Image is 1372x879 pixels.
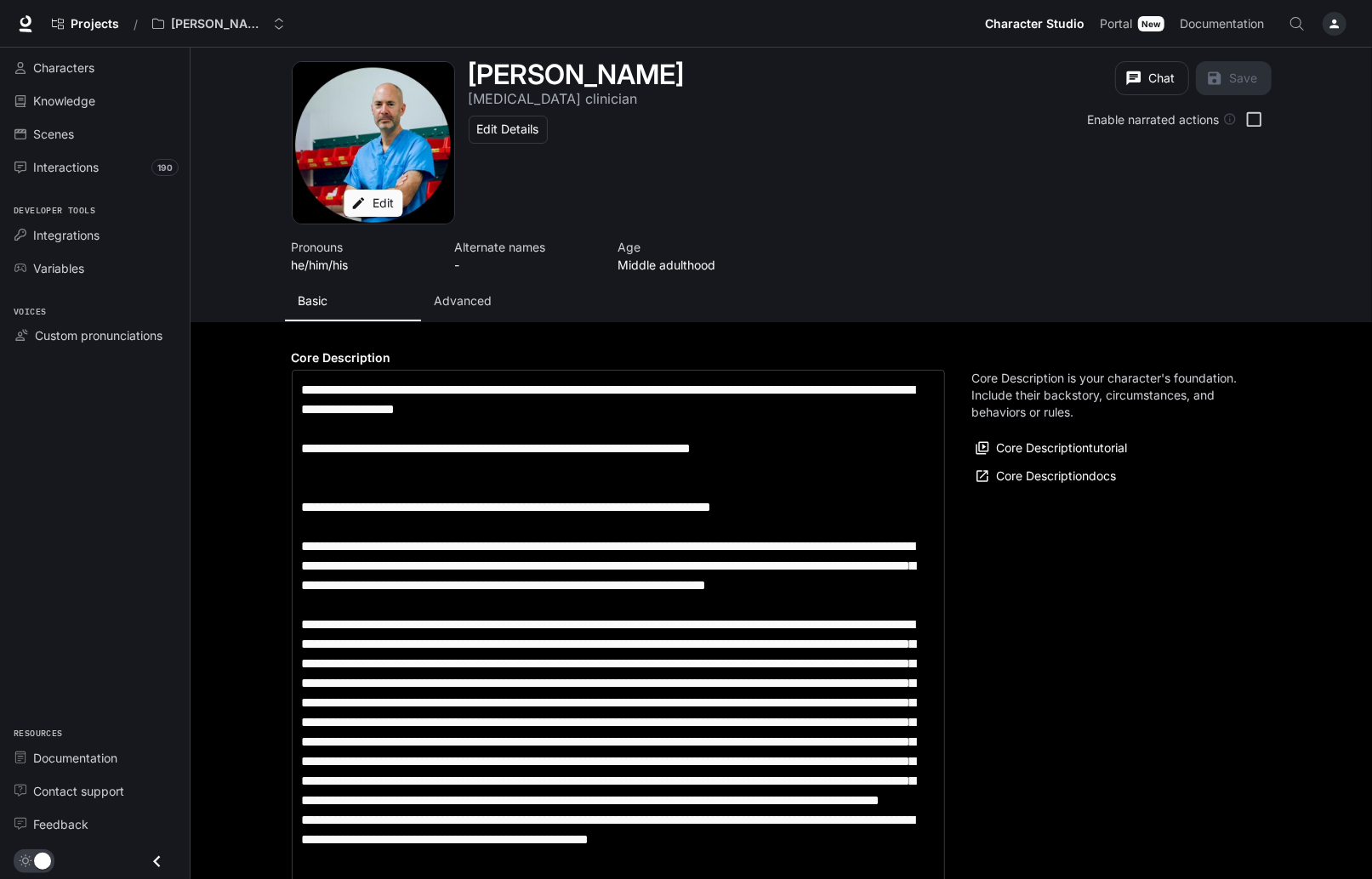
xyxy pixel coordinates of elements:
p: Core Description is your character's foundation. Include their backstory, circumstances, and beha... [972,370,1244,421]
a: Integrations [7,220,183,250]
a: Custom pronunciations [7,320,183,350]
button: Open character details dialog [469,61,685,88]
p: Age [618,238,761,256]
span: Projects [71,17,119,31]
button: Open character details dialog [292,238,435,274]
button: Open character avatar dialog [293,62,454,224]
a: Character Studio [978,7,1091,41]
span: Character Studio [985,14,1085,35]
div: Avatar image [293,62,454,224]
button: Open character details dialog [618,238,761,274]
a: Characters [7,53,183,82]
span: Scenes [33,125,74,143]
button: Open workspace menu [145,7,293,41]
a: Feedback [7,809,183,839]
a: Variables [7,253,183,283]
p: [PERSON_NAME] Avatar [171,17,266,31]
a: Core Descriptiondocs [972,462,1121,491]
a: PortalNew [1093,7,1171,41]
div: / [127,15,145,33]
span: Custom pronunciations [35,326,162,344]
span: Knowledge [33,92,95,110]
span: Interactions [33,158,99,176]
p: Middle adulthood [618,256,761,274]
span: Integrations [33,226,100,244]
span: 190 [151,159,179,176]
a: Interactions [7,152,183,182]
p: Alternate names [455,238,598,256]
a: Knowledge [7,86,183,116]
p: Pronouns [292,238,435,256]
h4: Core Description [292,349,945,366]
span: Variables [33,259,84,277]
span: Characters [33,59,94,77]
button: Core Descriptiontutorial [972,434,1132,462]
p: Basic [299,292,328,309]
span: Documentation [33,749,117,767]
button: Open character details dialog [455,238,598,274]
div: New [1138,16,1164,31]
button: Edit [344,190,402,218]
p: Advanced [435,292,492,309]
a: Documentation [7,743,183,773]
a: Contact support [7,776,183,806]
h1: [PERSON_NAME] [469,58,685,91]
button: Open Command Menu [1280,7,1314,41]
p: he/him/his [292,256,435,274]
a: Scenes [7,119,183,149]
span: Contact support [33,782,124,800]
span: Portal [1100,14,1132,35]
a: Documentation [1173,7,1277,41]
button: Open character details dialog [469,88,638,109]
span: Documentation [1180,14,1264,35]
div: Enable narrated actions [1088,111,1237,128]
button: Edit Details [469,116,548,144]
p: - [455,256,598,274]
span: Feedback [33,815,88,833]
a: Go to projects [44,7,127,41]
span: Dark mode toggle [34,851,51,870]
button: Chat [1115,61,1189,95]
p: [MEDICAL_DATA] clinician [469,90,638,107]
button: Close drawer [138,844,176,879]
